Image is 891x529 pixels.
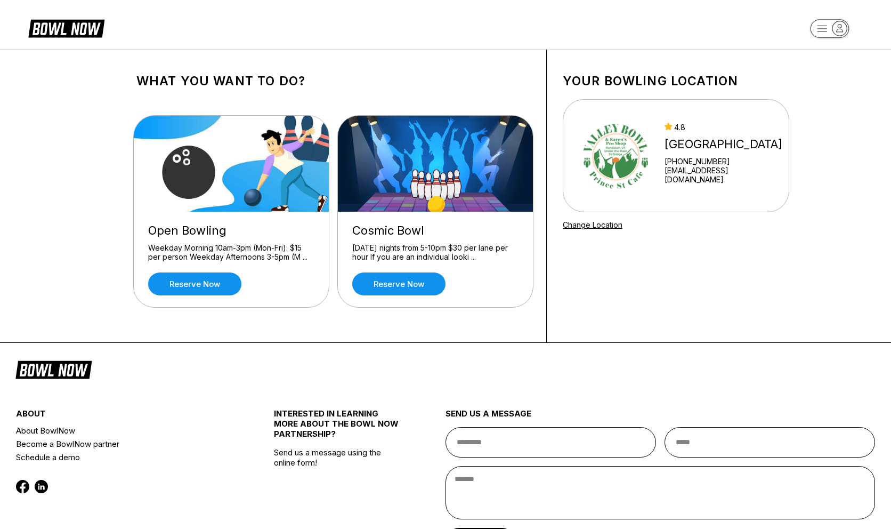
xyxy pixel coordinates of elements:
[446,408,875,427] div: send us a message
[563,74,789,89] h1: Your bowling location
[16,451,231,464] a: Schedule a demo
[665,137,784,151] div: [GEOGRAPHIC_DATA]
[148,223,314,238] div: Open Bowling
[665,123,784,132] div: 4.8
[352,223,519,238] div: Cosmic Bowl
[136,74,530,89] h1: What you want to do?
[577,116,655,196] img: Valley Bowl
[352,243,519,262] div: [DATE] nights from 5-10pm $30 per lane per hour If you are an individual looki ...
[274,408,403,447] div: INTERESTED IN LEARNING MORE ABOUT THE BOWL NOW PARTNERSHIP?
[665,166,784,184] a: [EMAIL_ADDRESS][DOMAIN_NAME]
[338,116,534,212] img: Cosmic Bowl
[563,220,622,229] a: Change Location
[352,272,446,295] a: Reserve now
[16,437,231,451] a: Become a BowlNow partner
[16,408,231,424] div: about
[134,116,330,212] img: Open Bowling
[16,424,231,437] a: About BowlNow
[148,243,314,262] div: Weekday Morning 10am-3pm (Mon-Fri): $15 per person Weekday Afternoons 3-5pm (M ...
[148,272,241,295] a: Reserve now
[665,157,784,166] div: [PHONE_NUMBER]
